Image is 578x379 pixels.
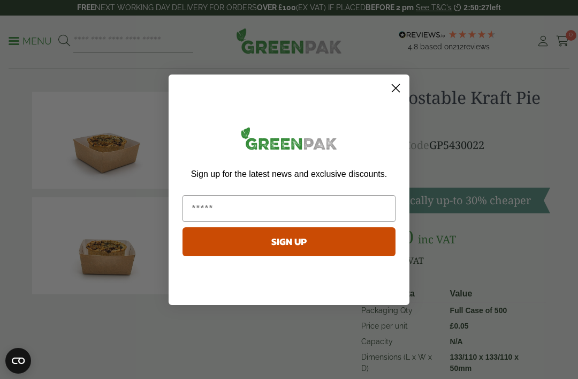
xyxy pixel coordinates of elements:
button: Open CMP widget [5,348,31,374]
input: Email [182,195,396,222]
span: Sign up for the latest news and exclusive discounts. [191,169,387,179]
button: SIGN UP [182,227,396,256]
button: Close dialog [386,79,405,98]
img: greenpak_logo [182,123,396,159]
